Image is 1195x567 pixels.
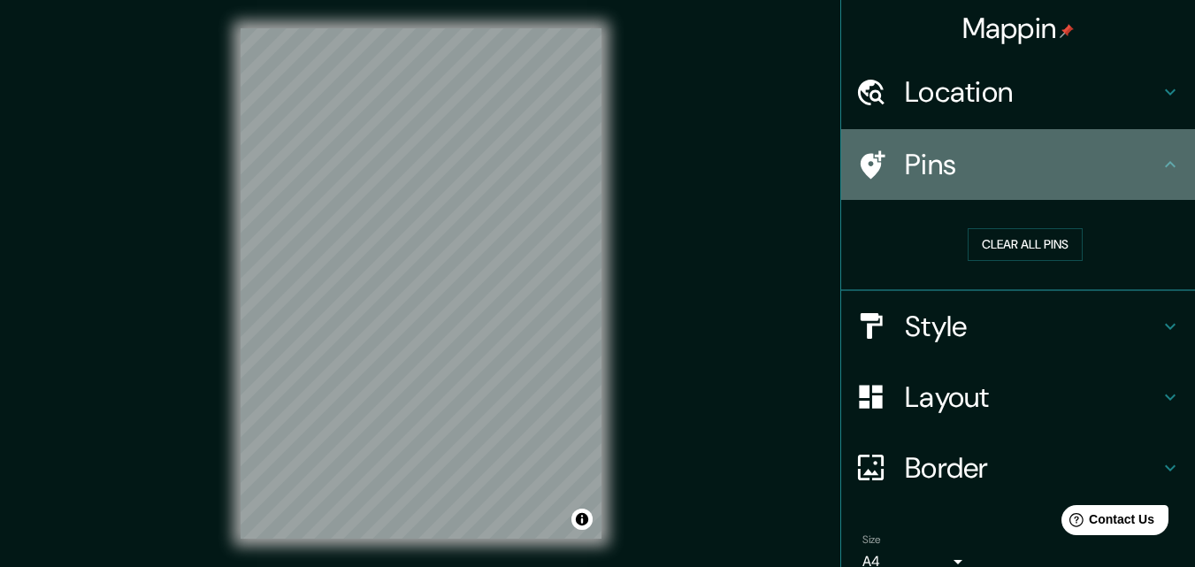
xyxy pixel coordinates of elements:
h4: Location [905,74,1160,110]
button: Clear all pins [968,228,1083,261]
img: pin-icon.png [1060,24,1074,38]
iframe: Help widget launcher [1038,498,1176,548]
h4: Layout [905,379,1160,415]
h4: Mappin [962,11,1075,46]
div: Layout [841,362,1195,433]
h4: Border [905,450,1160,486]
button: Toggle attribution [571,509,593,530]
canvas: Map [241,28,601,539]
h4: Pins [905,147,1160,182]
div: Border [841,433,1195,503]
label: Size [862,532,881,547]
div: Style [841,291,1195,362]
h4: Style [905,309,1160,344]
div: Pins [841,129,1195,200]
div: Location [841,57,1195,127]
